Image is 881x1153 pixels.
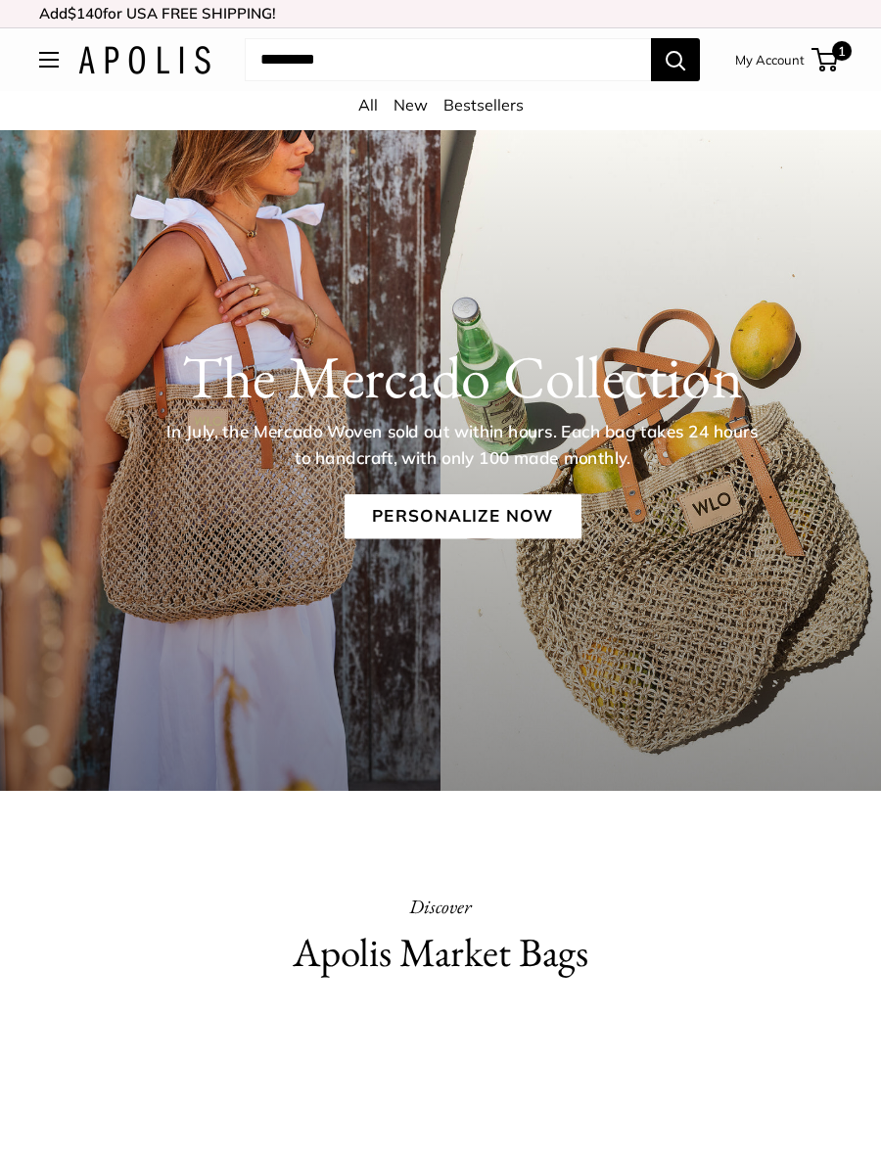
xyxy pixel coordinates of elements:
[78,46,210,74] img: Apolis
[39,52,59,68] button: Open menu
[394,95,428,115] a: New
[358,95,378,115] a: All
[39,924,842,982] h2: Apolis Market Bags
[813,48,838,71] a: 1
[443,95,524,115] a: Bestsellers
[39,889,842,924] p: Discover
[735,48,805,71] a: My Account
[651,38,700,81] button: Search
[161,419,765,471] p: In July, the Mercado Woven sold out within hours. Each bag takes 24 hours to handcraft, with only...
[68,4,103,23] span: $140
[832,41,852,61] span: 1
[344,493,580,538] a: Personalize Now
[245,38,651,81] input: Search...
[81,342,844,412] h1: The Mercado Collection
